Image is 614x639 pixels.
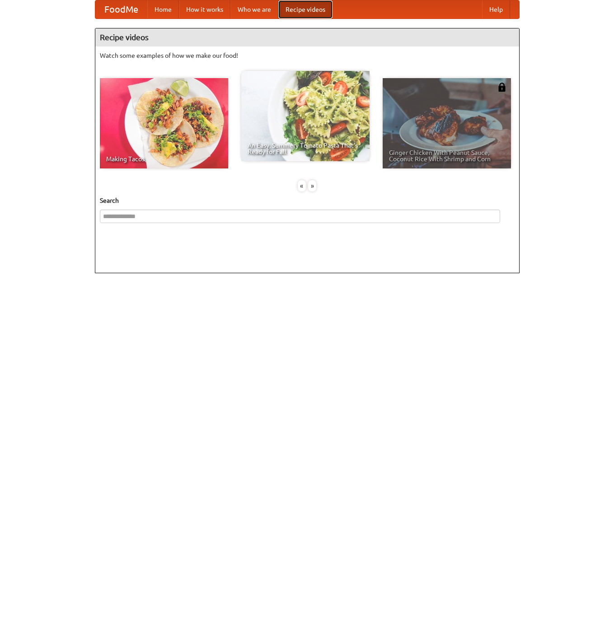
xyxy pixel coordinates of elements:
h5: Search [100,196,515,205]
a: Making Tacos [100,78,228,168]
span: An Easy, Summery Tomato Pasta That's Ready for Fall [248,142,363,155]
a: Help [482,0,510,19]
span: Making Tacos [106,156,222,162]
p: Watch some examples of how we make our food! [100,51,515,60]
a: Home [147,0,179,19]
div: « [298,180,306,191]
div: » [308,180,316,191]
a: FoodMe [95,0,147,19]
a: An Easy, Summery Tomato Pasta That's Ready for Fall [241,71,370,161]
a: Who we are [230,0,278,19]
a: How it works [179,0,230,19]
h4: Recipe videos [95,28,519,47]
a: Recipe videos [278,0,333,19]
img: 483408.png [497,83,506,92]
